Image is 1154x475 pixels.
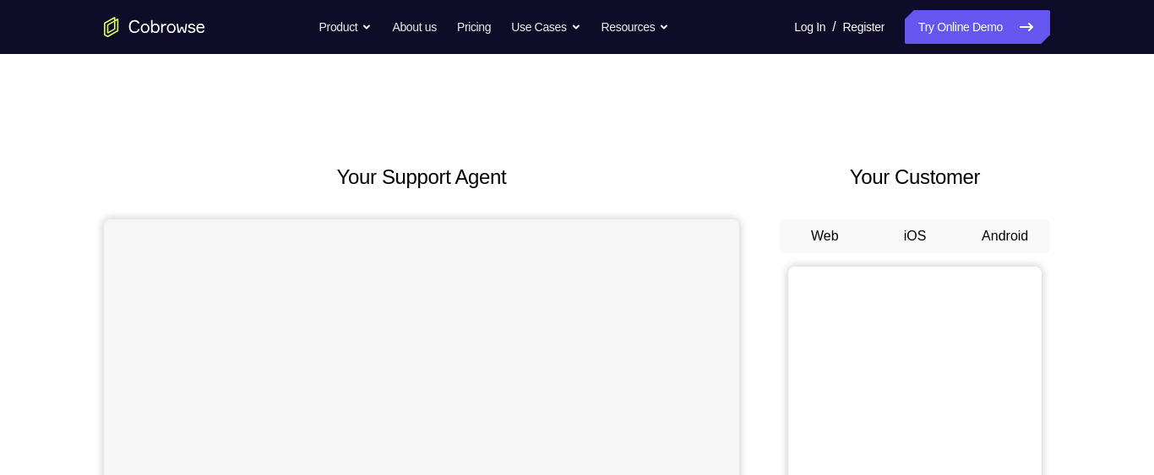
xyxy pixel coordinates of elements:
a: About us [392,10,436,44]
a: Register [843,10,885,44]
a: Go to the home page [104,17,205,37]
button: Resources [601,10,670,44]
a: Pricing [457,10,491,44]
button: Product [319,10,373,44]
h2: Your Support Agent [104,162,739,192]
button: Android [960,219,1050,253]
span: / [832,17,836,37]
button: iOS [870,219,961,253]
button: Use Cases [511,10,580,44]
a: Try Online Demo [905,10,1050,44]
button: Web [780,219,870,253]
h2: Your Customer [780,162,1050,192]
a: Log In [794,10,825,44]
